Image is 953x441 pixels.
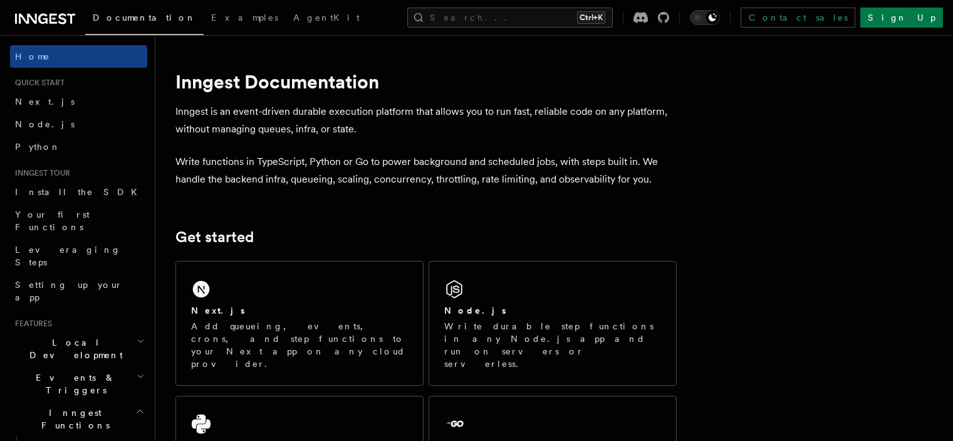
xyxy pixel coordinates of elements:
[204,4,286,34] a: Examples
[10,203,147,238] a: Your first Functions
[10,331,147,366] button: Local Development
[15,119,75,129] span: Node.js
[10,90,147,113] a: Next.js
[10,371,137,396] span: Events & Triggers
[10,406,135,432] span: Inngest Functions
[175,70,677,93] h1: Inngest Documentation
[10,366,147,401] button: Events & Triggers
[85,4,204,35] a: Documentation
[293,13,360,23] span: AgentKit
[741,8,855,28] a: Contact sales
[10,238,147,274] a: Leveraging Steps
[175,261,424,386] a: Next.jsAdd queueing, events, crons, and step functions to your Next app on any cloud provider.
[10,168,70,178] span: Inngest tour
[10,274,147,309] a: Setting up your app
[10,401,147,437] button: Inngest Functions
[407,8,613,28] button: Search...Ctrl+K
[191,304,245,317] h2: Next.js
[429,261,677,386] a: Node.jsWrite durable step functions in any Node.js app and run on servers or serverless.
[10,319,52,329] span: Features
[860,8,943,28] a: Sign Up
[175,228,254,246] a: Get started
[15,245,121,267] span: Leveraging Steps
[444,304,506,317] h2: Node.js
[10,113,147,135] a: Node.js
[444,320,661,370] p: Write durable step functions in any Node.js app and run on servers or serverless.
[690,10,720,25] button: Toggle dark mode
[175,153,677,188] p: Write functions in TypeScript, Python or Go to power background and scheduled jobs, with steps bu...
[15,50,50,63] span: Home
[286,4,367,34] a: AgentKit
[191,320,408,370] p: Add queueing, events, crons, and step functions to your Next app on any cloud provider.
[175,103,677,138] p: Inngest is an event-driven durable execution platform that allows you to run fast, reliable code ...
[10,45,147,68] a: Home
[93,13,196,23] span: Documentation
[10,135,147,158] a: Python
[15,280,123,302] span: Setting up your app
[211,13,278,23] span: Examples
[577,11,605,24] kbd: Ctrl+K
[15,142,61,152] span: Python
[10,336,137,361] span: Local Development
[15,210,90,232] span: Your first Functions
[15,97,75,107] span: Next.js
[10,181,147,203] a: Install the SDK
[15,187,145,197] span: Install the SDK
[10,78,65,88] span: Quick start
